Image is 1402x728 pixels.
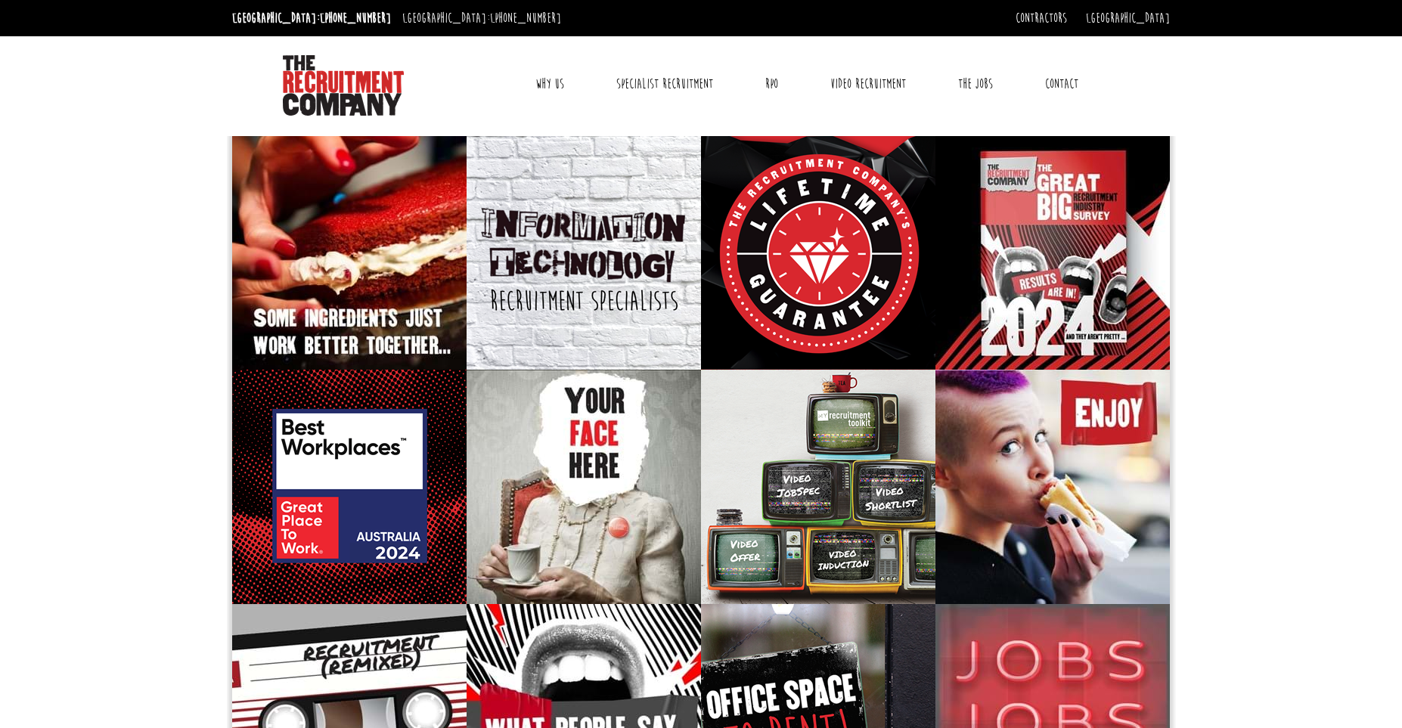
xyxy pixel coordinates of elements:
[399,6,565,30] li: [GEOGRAPHIC_DATA]:
[1086,10,1170,26] a: [GEOGRAPHIC_DATA]
[524,65,575,103] a: Why Us
[947,65,1004,103] a: The Jobs
[490,10,561,26] a: [PHONE_NUMBER]
[1034,65,1090,103] a: Contact
[283,55,404,116] img: The Recruitment Company
[754,65,789,103] a: RPO
[819,65,917,103] a: Video Recruitment
[605,65,724,103] a: Specialist Recruitment
[1016,10,1067,26] a: Contractors
[320,10,391,26] a: [PHONE_NUMBER]
[228,6,395,30] li: [GEOGRAPHIC_DATA]:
